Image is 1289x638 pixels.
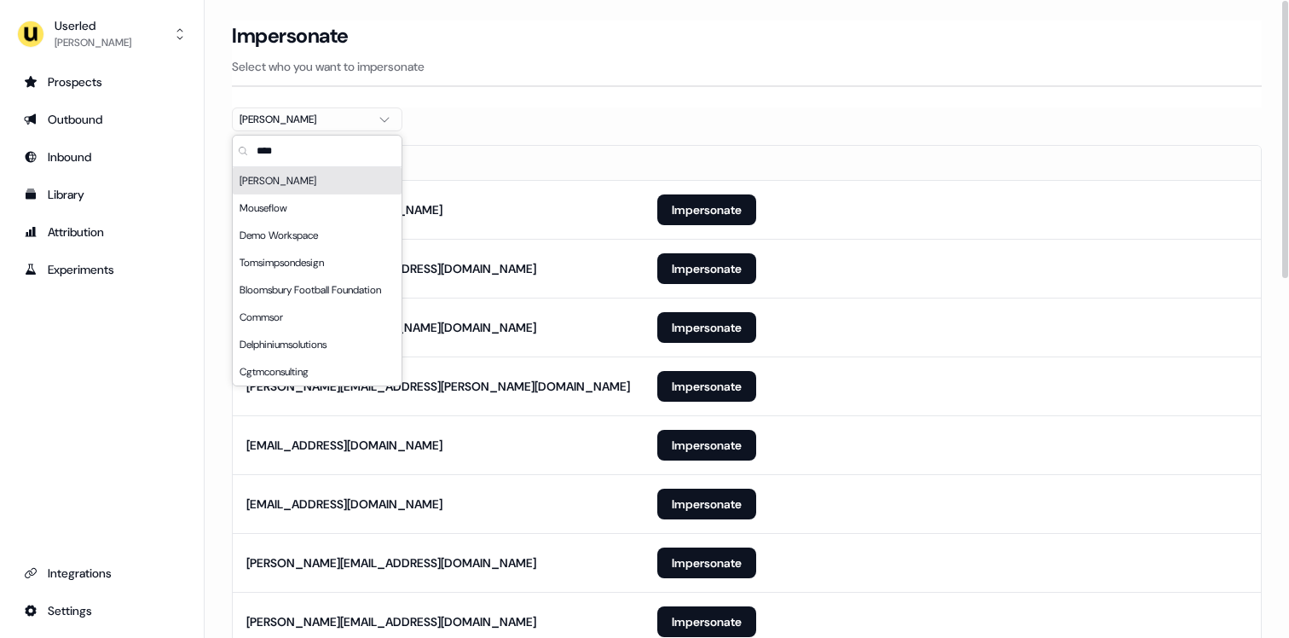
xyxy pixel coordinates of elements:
div: Mouseflow [233,194,402,222]
a: Go to experiments [14,256,190,283]
a: Go to outbound experience [14,106,190,133]
div: Tomsimpsondesign [233,249,402,276]
div: Cgtmconsulting [233,358,402,386]
div: [PERSON_NAME][EMAIL_ADDRESS][DOMAIN_NAME] [246,613,536,630]
div: Library [24,186,180,203]
p: Select who you want to impersonate [232,58,1262,75]
div: [PERSON_NAME] [233,167,402,194]
div: Integrations [24,565,180,582]
h3: Impersonate [232,23,349,49]
div: Bloomsbury Football Foundation [233,276,402,304]
button: Impersonate [657,194,756,225]
button: Impersonate [657,253,756,284]
div: [PERSON_NAME] [55,34,131,51]
div: Delphiniumsolutions [233,331,402,358]
button: Impersonate [657,606,756,637]
div: Settings [24,602,180,619]
div: [PERSON_NAME] [240,111,367,128]
div: Userled [55,17,131,34]
div: [EMAIL_ADDRESS][DOMAIN_NAME] [246,496,442,513]
div: [PERSON_NAME][EMAIL_ADDRESS][PERSON_NAME][DOMAIN_NAME] [246,378,630,395]
button: Impersonate [657,548,756,578]
div: [EMAIL_ADDRESS][DOMAIN_NAME] [246,437,442,454]
a: Go to prospects [14,68,190,96]
button: [PERSON_NAME] [232,107,402,131]
a: Go to attribution [14,218,190,246]
div: Prospects [24,73,180,90]
button: Impersonate [657,371,756,402]
a: Go to templates [14,181,190,208]
div: Commsor [233,304,402,331]
a: Go to integrations [14,560,190,587]
button: Impersonate [657,312,756,343]
div: Inbound [24,148,180,165]
button: Userled[PERSON_NAME] [14,14,190,55]
div: Demo Workspace [233,222,402,249]
div: [PERSON_NAME][EMAIL_ADDRESS][DOMAIN_NAME] [246,554,536,571]
div: Suggestions [233,167,402,386]
a: Go to integrations [14,597,190,624]
th: Email [233,146,644,180]
div: Attribution [24,223,180,241]
a: Go to Inbound [14,143,190,171]
button: Impersonate [657,489,756,519]
button: Impersonate [657,430,756,461]
div: Outbound [24,111,180,128]
div: Experiments [24,261,180,278]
